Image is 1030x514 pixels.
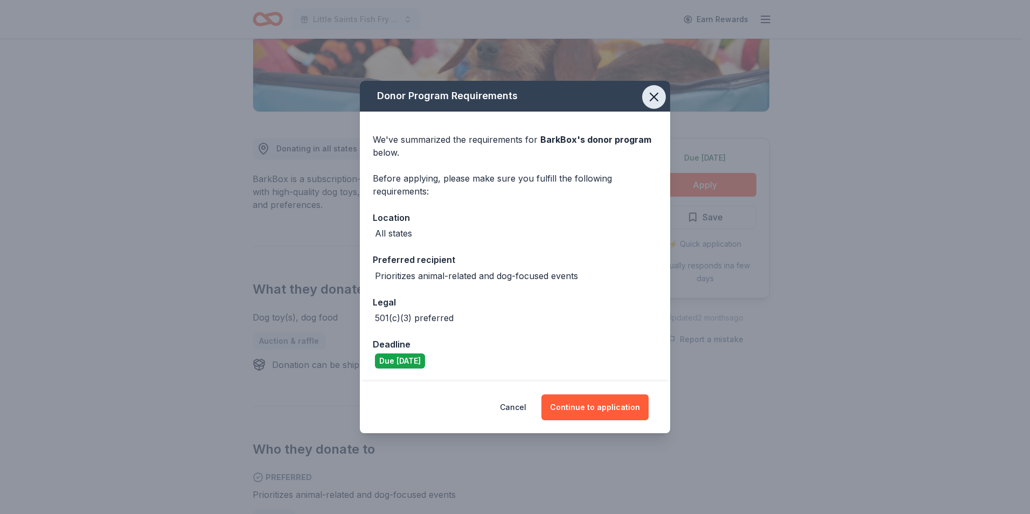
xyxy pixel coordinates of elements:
div: 501(c)(3) preferred [375,311,454,324]
span: BarkBox 's donor program [540,134,651,145]
div: Before applying, please make sure you fulfill the following requirements: [373,172,657,198]
div: Legal [373,295,657,309]
div: Preferred recipient [373,253,657,267]
div: All states [375,227,412,240]
button: Continue to application [541,394,649,420]
div: Deadline [373,337,657,351]
div: Location [373,211,657,225]
div: We've summarized the requirements for below. [373,133,657,159]
div: Prioritizes animal-related and dog-focused events [375,269,578,282]
div: Due [DATE] [375,353,425,369]
div: Donor Program Requirements [360,81,670,112]
button: Cancel [500,394,526,420]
